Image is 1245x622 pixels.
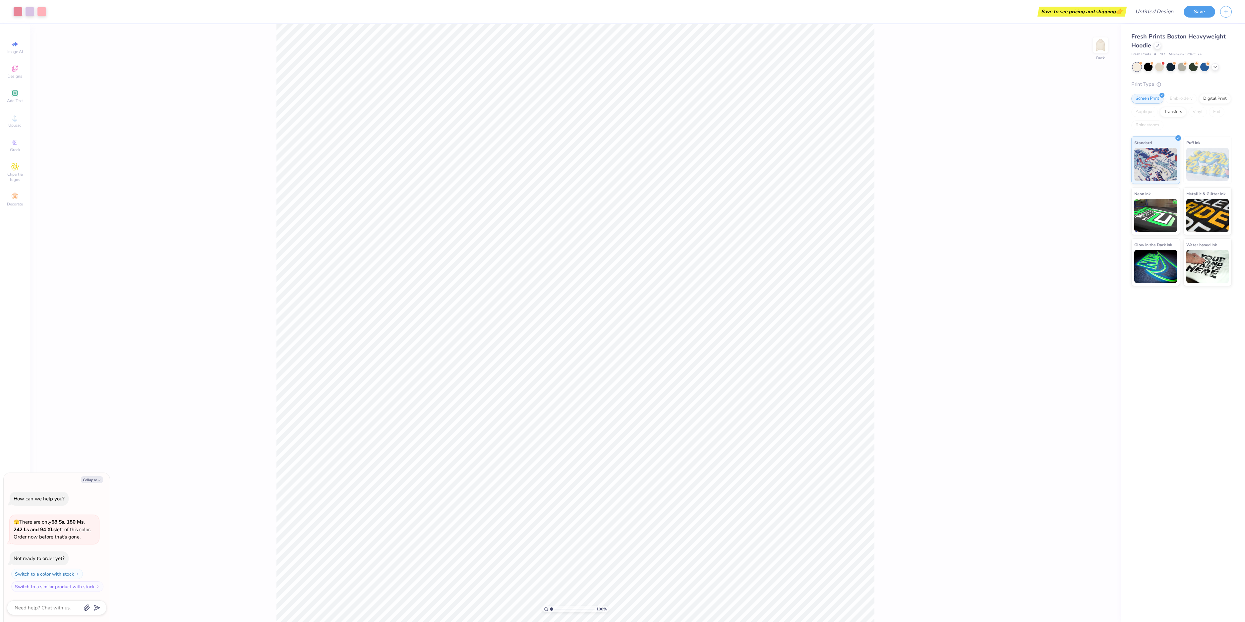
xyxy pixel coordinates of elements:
div: How can we help you? [14,495,65,502]
div: Screen Print [1131,94,1163,104]
span: 100 % [596,606,607,612]
img: Switch to a color with stock [75,572,79,576]
span: Metallic & Glitter Ink [1186,190,1225,197]
span: Upload [8,123,22,128]
span: Fresh Prints Boston Heavyweight Hoodie [1131,32,1226,49]
div: Transfers [1160,107,1186,117]
div: Save to see pricing and shipping [1039,7,1125,17]
span: Image AI [7,49,23,54]
button: Save [1184,6,1215,18]
img: Standard [1134,148,1177,181]
div: Embroidery [1165,94,1197,104]
button: Switch to a color with stock [11,569,83,579]
div: Vinyl [1188,107,1207,117]
button: Switch to a similar product with stock [11,581,103,592]
div: Print Type [1131,81,1232,88]
span: Minimum Order: 12 + [1169,52,1202,57]
span: Designs [8,74,22,79]
span: Neon Ink [1134,190,1151,197]
div: Applique [1131,107,1158,117]
span: 👉 [1116,7,1123,15]
span: Puff Ink [1186,139,1200,146]
img: Puff Ink [1186,148,1229,181]
span: # FP87 [1154,52,1165,57]
div: Not ready to order yet? [14,555,65,562]
img: Glow in the Dark Ink [1134,250,1177,283]
span: Clipart & logos [3,172,27,182]
strong: 68 Ss, 180 Ms, 242 Ls and 94 XLs [14,519,85,533]
span: Water based Ink [1186,241,1217,248]
span: Greek [10,147,20,152]
span: Add Text [7,98,23,103]
img: Metallic & Glitter Ink [1186,199,1229,232]
img: Water based Ink [1186,250,1229,283]
span: Standard [1134,139,1152,146]
span: Fresh Prints [1131,52,1151,57]
span: There are only left of this color. Order now before that's gone. [14,519,91,540]
img: Neon Ink [1134,199,1177,232]
span: Decorate [7,201,23,207]
div: Digital Print [1199,94,1231,104]
span: Glow in the Dark Ink [1134,241,1172,248]
img: Switch to a similar product with stock [96,585,100,589]
div: Foil [1209,107,1224,117]
div: Rhinestones [1131,120,1163,130]
img: Back [1094,38,1107,52]
span: 🫣 [14,519,19,525]
button: Collapse [81,476,103,483]
input: Untitled Design [1130,5,1179,18]
div: Back [1096,55,1105,61]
